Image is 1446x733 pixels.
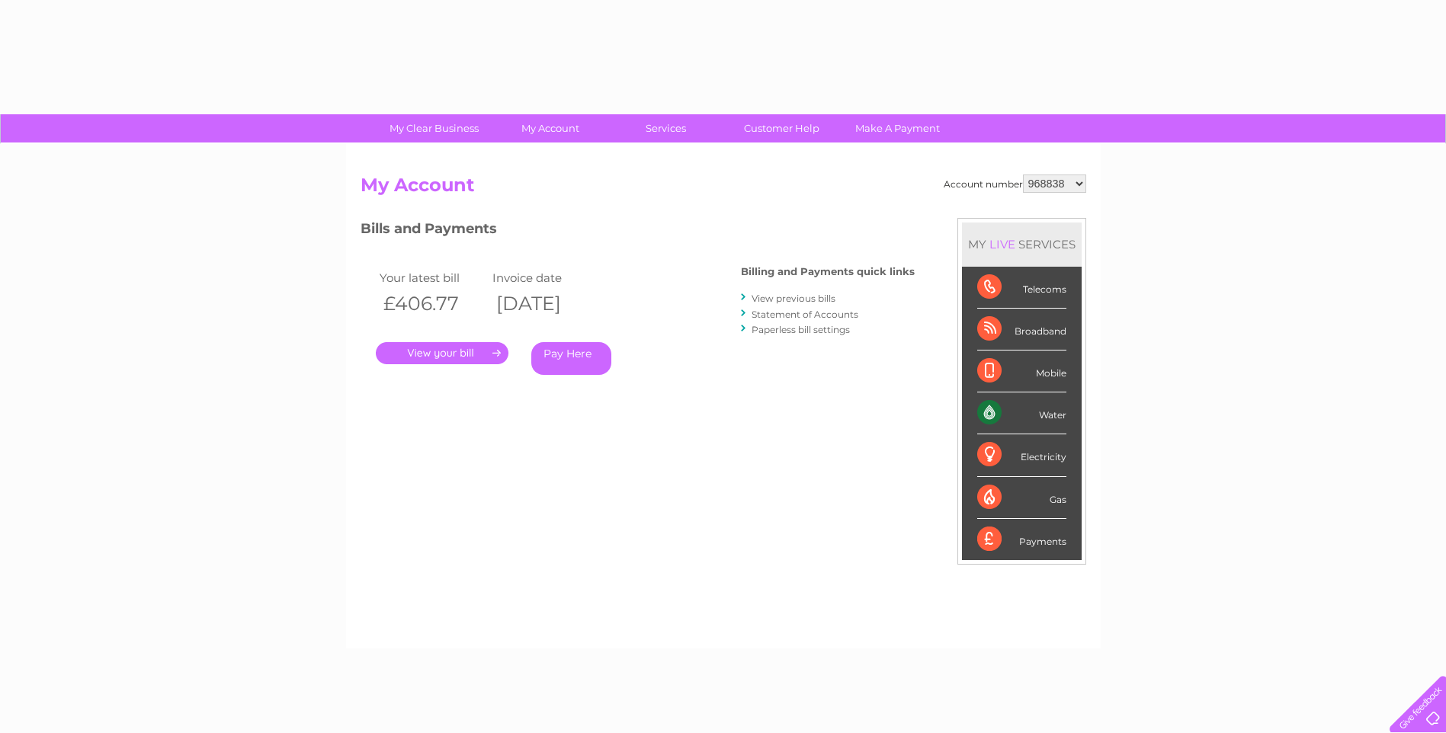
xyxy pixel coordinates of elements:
[376,267,489,288] td: Your latest bill
[376,288,489,319] th: £406.77
[361,174,1086,203] h2: My Account
[361,218,915,245] h3: Bills and Payments
[489,267,602,288] td: Invoice date
[977,519,1066,560] div: Payments
[977,434,1066,476] div: Electricity
[977,392,1066,434] div: Water
[531,342,611,375] a: Pay Here
[371,114,497,142] a: My Clear Business
[977,477,1066,519] div: Gas
[489,288,602,319] th: [DATE]
[962,222,1082,266] div: MY SERVICES
[603,114,729,142] a: Services
[487,114,613,142] a: My Account
[752,309,858,320] a: Statement of Accounts
[741,266,915,277] h4: Billing and Payments quick links
[752,293,835,304] a: View previous bills
[986,237,1018,251] div: LIVE
[835,114,960,142] a: Make A Payment
[944,174,1086,193] div: Account number
[719,114,845,142] a: Customer Help
[376,342,508,364] a: .
[977,350,1066,392] div: Mobile
[977,309,1066,350] div: Broadband
[977,267,1066,309] div: Telecoms
[752,324,850,335] a: Paperless bill settings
